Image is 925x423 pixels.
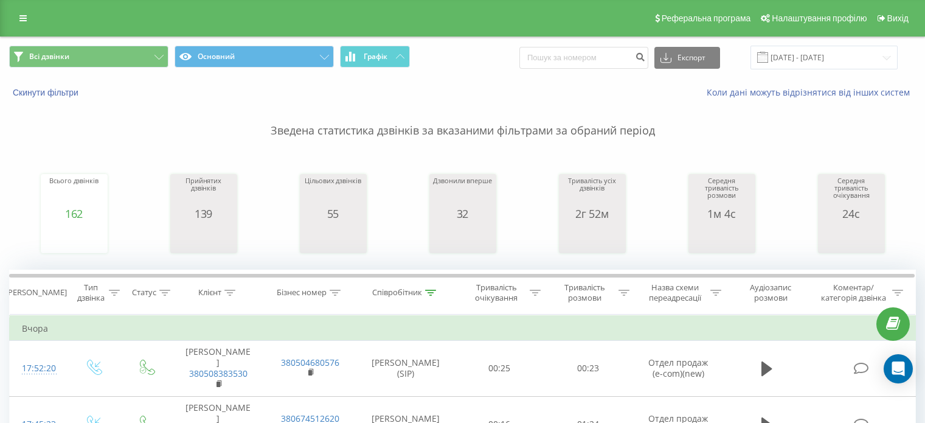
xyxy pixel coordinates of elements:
div: Аудіозапис розмови [735,282,806,303]
a: Коли дані можуть відрізнятися вiд інших систем [707,86,916,98]
td: Отдел продаж (e-com)(new) [632,341,724,397]
div: 139 [173,208,234,220]
div: Прийнятих дзвінків [173,177,234,208]
div: 17:52:20 [22,357,54,380]
div: Клієнт [198,288,221,298]
div: Бізнес номер [277,288,327,298]
span: Вихід [887,13,909,23]
div: 55 [305,208,361,220]
span: Налаштування профілю [772,13,867,23]
div: Статус [132,288,156,298]
div: Тривалість очікування [466,282,527,303]
div: 24с [821,208,882,220]
span: Реферальна програма [662,13,751,23]
div: Назва схеми переадресації [643,282,707,303]
button: Всі дзвінки [9,46,168,68]
div: Тривалість усіх дзвінків [562,177,623,208]
a: 380504680576 [281,357,339,368]
div: Всього дзвінків [49,177,98,208]
div: Коментар/категорія дзвінка [818,282,889,303]
button: Основний [175,46,334,68]
td: Вчора [10,316,916,341]
div: Тип дзвінка [77,282,105,303]
div: [PERSON_NAME] [5,288,67,298]
button: Скинути фільтри [9,87,85,98]
div: Тривалість розмови [555,282,615,303]
td: [PERSON_NAME] [172,341,264,397]
span: Всі дзвінки [29,52,69,61]
td: 00:23 [544,341,632,397]
div: Цільових дзвінків [305,177,361,208]
div: 1м 4с [691,208,752,220]
div: Середня тривалість очікування [821,177,882,208]
a: 380508383530 [189,368,248,379]
p: Зведена статистика дзвінків за вказаними фільтрами за обраний період [9,99,916,139]
div: Середня тривалість розмови [691,177,752,208]
div: 2г 52м [562,208,623,220]
button: Графік [340,46,410,68]
div: 162 [49,208,98,220]
button: Експорт [654,47,720,69]
div: Співробітник [372,288,422,298]
td: [PERSON_NAME] (SIP) [356,341,456,397]
input: Пошук за номером [519,47,648,69]
div: 32 [433,208,491,220]
div: Open Intercom Messenger [884,354,913,383]
span: Графік [364,52,387,61]
td: 00:25 [456,341,544,397]
div: Дзвонили вперше [433,177,491,208]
